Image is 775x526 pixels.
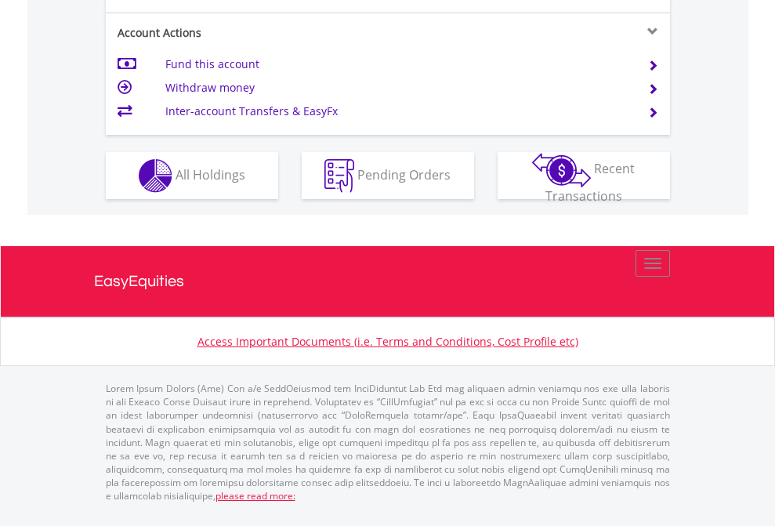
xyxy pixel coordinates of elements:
[139,159,172,193] img: holdings-wht.png
[94,246,682,317] a: EasyEquities
[197,334,578,349] a: Access Important Documents (i.e. Terms and Conditions, Cost Profile etc)
[106,25,388,41] div: Account Actions
[532,153,591,187] img: transactions-zar-wht.png
[357,165,451,183] span: Pending Orders
[498,152,670,199] button: Recent Transactions
[165,53,628,76] td: Fund this account
[324,159,354,193] img: pending_instructions-wht.png
[165,76,628,100] td: Withdraw money
[165,100,628,123] td: Inter-account Transfers & EasyFx
[176,165,245,183] span: All Holdings
[302,152,474,199] button: Pending Orders
[106,382,670,502] p: Lorem Ipsum Dolors (Ame) Con a/e SeddOeiusmod tem InciDiduntut Lab Etd mag aliquaen admin veniamq...
[215,489,295,502] a: please read more:
[106,152,278,199] button: All Holdings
